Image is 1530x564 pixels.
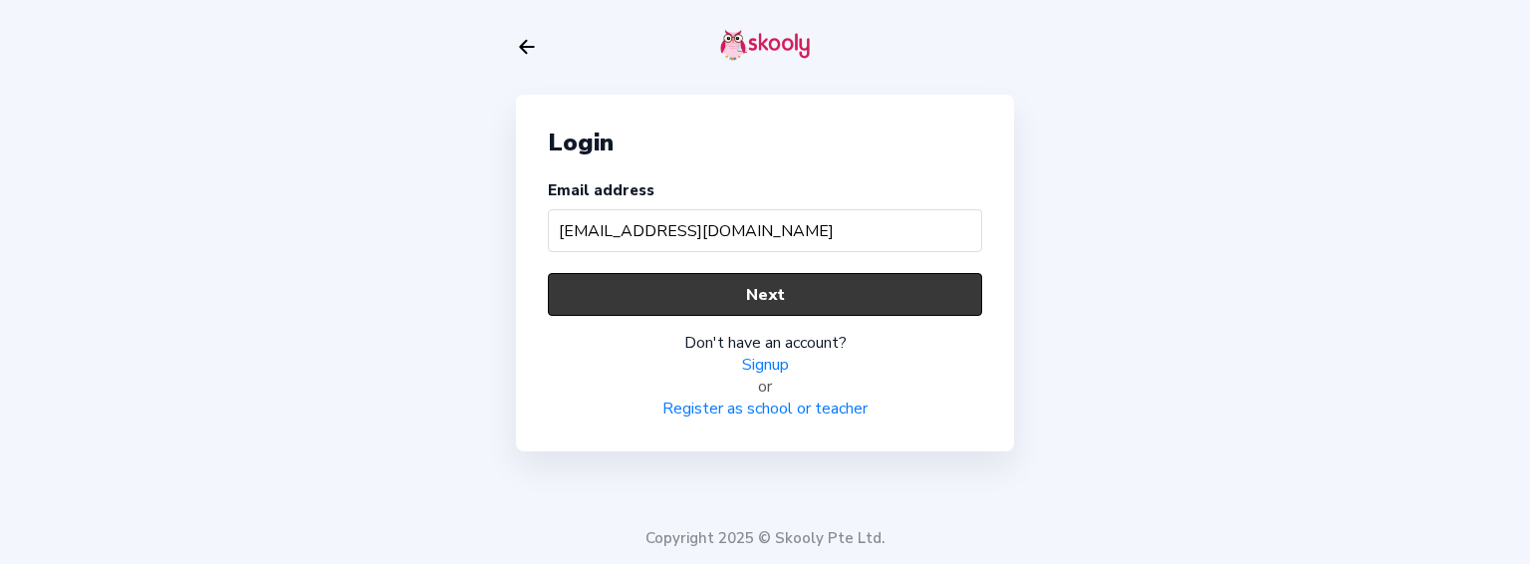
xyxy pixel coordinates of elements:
div: Login [548,127,982,158]
input: Your email address [548,209,982,252]
div: Don't have an account? [548,332,982,354]
a: Signup [742,354,789,376]
button: Next [548,273,982,316]
button: arrow back outline [516,36,538,58]
a: Register as school or teacher [662,398,868,420]
div: or [548,376,982,398]
img: skooly-logo.png [720,29,810,61]
label: Email address [548,180,654,200]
